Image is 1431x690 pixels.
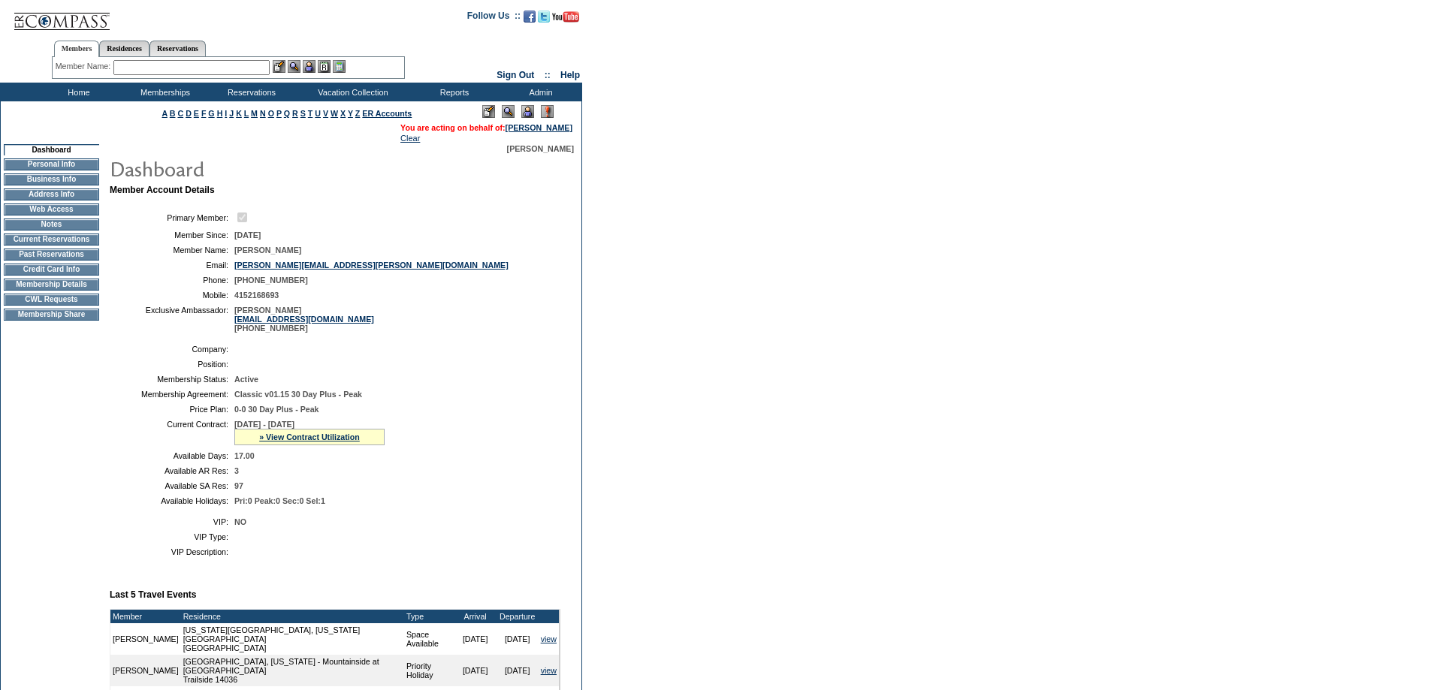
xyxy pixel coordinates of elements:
[186,109,192,118] a: D
[502,105,515,118] img: View Mode
[560,70,580,80] a: Help
[467,9,521,27] td: Follow Us ::
[109,153,409,183] img: pgTtlDashboard.gif
[4,249,99,261] td: Past Reservations
[4,264,99,276] td: Credit Card Info
[181,655,404,686] td: [GEOGRAPHIC_DATA], [US_STATE] - Mountainside at [GEOGRAPHIC_DATA] Trailside 14036
[99,41,149,56] a: Residences
[340,109,346,118] a: X
[4,234,99,246] td: Current Reservations
[545,70,551,80] span: ::
[116,532,228,541] td: VIP Type:
[355,109,361,118] a: Z
[116,451,228,460] td: Available Days:
[497,623,539,655] td: [DATE]
[116,481,228,490] td: Available SA Res:
[541,666,557,675] a: view
[116,496,228,505] td: Available Holidays:
[234,420,294,429] span: [DATE] - [DATE]
[201,109,207,118] a: F
[234,451,255,460] span: 17.00
[217,109,223,118] a: H
[323,109,328,118] a: V
[116,231,228,240] td: Member Since:
[170,109,176,118] a: B
[234,231,261,240] span: [DATE]
[4,218,99,231] td: Notes
[162,109,168,118] a: A
[116,390,228,399] td: Membership Agreement:
[110,610,181,623] td: Member
[234,517,246,526] span: NO
[116,466,228,475] td: Available AR Res:
[116,375,228,384] td: Membership Status:
[404,655,454,686] td: Priority Holiday
[400,123,572,132] span: You are acting on behalf of:
[524,15,536,24] a: Become our fan on Facebook
[236,109,242,118] a: K
[234,496,325,505] span: Pri:0 Peak:0 Sec:0 Sel:1
[4,144,99,155] td: Dashboard
[333,60,346,73] img: b_calculator.gif
[234,246,301,255] span: [PERSON_NAME]
[116,246,228,255] td: Member Name:
[244,109,249,118] a: L
[292,109,298,118] a: R
[538,11,550,23] img: Follow us on Twitter
[273,60,285,73] img: b_edit.gif
[541,105,554,118] img: Log Concern/Member Elevation
[541,634,557,643] a: view
[34,83,120,101] td: Home
[234,481,243,490] span: 97
[116,345,228,354] td: Company:
[497,655,539,686] td: [DATE]
[400,134,420,143] a: Clear
[234,405,319,414] span: 0-0 30 Day Plus - Peak
[482,105,495,118] img: Edit Mode
[116,261,228,270] td: Email:
[331,109,338,118] a: W
[116,291,228,300] td: Mobile:
[497,70,534,80] a: Sign Out
[234,315,374,324] a: [EMAIL_ADDRESS][DOMAIN_NAME]
[234,276,308,285] span: [PHONE_NUMBER]
[284,109,290,118] a: Q
[194,109,199,118] a: E
[303,60,315,73] img: Impersonate
[225,109,227,118] a: I
[234,466,239,475] span: 3
[234,390,362,399] span: Classic v01.15 30 Day Plus - Peak
[552,11,579,23] img: Subscribe to our YouTube Channel
[293,83,409,101] td: Vacation Collection
[260,109,266,118] a: N
[116,360,228,369] td: Position:
[348,109,353,118] a: Y
[234,306,374,333] span: [PERSON_NAME] [PHONE_NUMBER]
[454,655,497,686] td: [DATE]
[276,109,282,118] a: P
[4,188,99,200] td: Address Info
[496,83,582,101] td: Admin
[524,11,536,23] img: Become our fan on Facebook
[259,432,360,441] a: » View Contract Utilization
[300,109,306,118] a: S
[288,60,300,73] img: View
[116,306,228,333] td: Exclusive Ambassador:
[4,309,99,321] td: Membership Share
[404,610,454,623] td: Type
[4,203,99,215] td: Web Access
[4,158,99,170] td: Personal Info
[454,610,497,623] td: Arrival
[234,261,509,270] a: [PERSON_NAME][EMAIL_ADDRESS][PERSON_NAME][DOMAIN_NAME]
[506,123,572,132] a: [PERSON_NAME]
[207,83,293,101] td: Reservations
[54,41,100,57] a: Members
[110,185,215,195] b: Member Account Details
[4,173,99,185] td: Business Info
[315,109,321,118] a: U
[116,547,228,556] td: VIP Description:
[177,109,183,118] a: C
[116,276,228,285] td: Phone:
[208,109,214,118] a: G
[116,420,228,445] td: Current Contract:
